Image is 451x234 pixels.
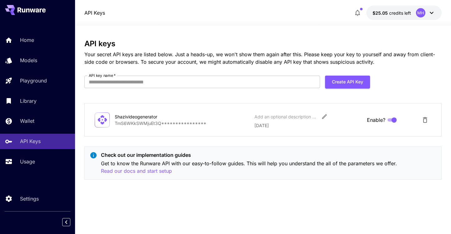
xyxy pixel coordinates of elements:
[62,218,70,226] button: Collapse sidebar
[366,6,442,20] button: $25.05MH
[254,113,317,120] div: Add an optional description or comment
[89,73,116,78] label: API key name
[84,39,442,48] h3: API keys
[20,77,47,84] p: Playground
[373,10,389,16] span: $25.05
[416,8,425,17] div: MH
[367,116,385,124] span: Enable?
[319,111,330,122] button: Edit
[20,36,34,44] p: Home
[20,57,37,64] p: Models
[325,76,370,88] button: Create API Key
[101,160,436,175] p: Get to know the Runware API with our easy-to-follow guides. This will help you understand the all...
[84,51,442,66] p: Your secret API keys are listed below. Just a heads-up, we won't show them again after this. Plea...
[20,158,35,165] p: Usage
[101,167,172,175] button: Read our docs and start setup
[115,113,177,120] div: Shazivideogenerator
[84,9,105,17] a: API Keys
[254,122,362,129] p: [DATE]
[419,114,431,126] button: Delete API Key
[20,97,37,105] p: Library
[20,195,39,202] p: Settings
[373,10,411,16] div: $25.05
[67,217,75,228] div: Collapse sidebar
[20,137,41,145] p: API Keys
[389,10,411,16] span: credits left
[20,117,34,125] p: Wallet
[101,151,436,159] p: Check out our implementation guides
[84,9,105,17] nav: breadcrumb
